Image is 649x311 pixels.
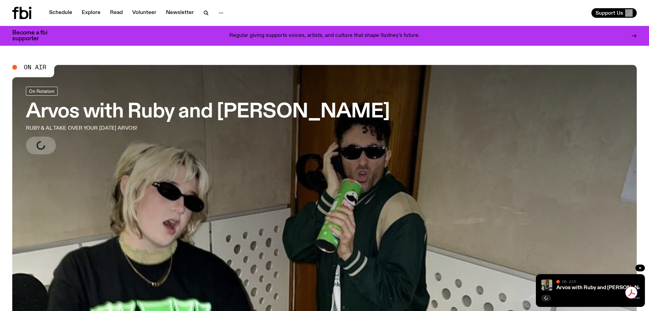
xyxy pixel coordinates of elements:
[26,87,58,96] a: On Rotation
[591,8,637,18] button: Support Us
[162,8,198,18] a: Newsletter
[78,8,105,18] a: Explore
[26,102,390,122] h3: Arvos with Ruby and [PERSON_NAME]
[12,30,56,42] h3: Become a fbi supporter
[24,64,46,70] span: On Air
[26,124,200,132] p: RUBY & AL TAKE OVER YOUR [DATE] ARVOS!
[128,8,160,18] a: Volunteer
[106,8,127,18] a: Read
[26,87,390,154] a: Arvos with Ruby and [PERSON_NAME]RUBY & AL TAKE OVER YOUR [DATE] ARVOS!
[596,10,623,16] span: Support Us
[541,280,552,291] img: Ruby wears a Collarbones t shirt and pretends to play the DJ decks, Al sings into a pringles can....
[45,8,76,18] a: Schedule
[229,33,420,39] p: Regular giving supports voices, artists, and culture that shape Sydney’s future.
[562,279,576,284] span: On Air
[29,88,55,94] span: On Rotation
